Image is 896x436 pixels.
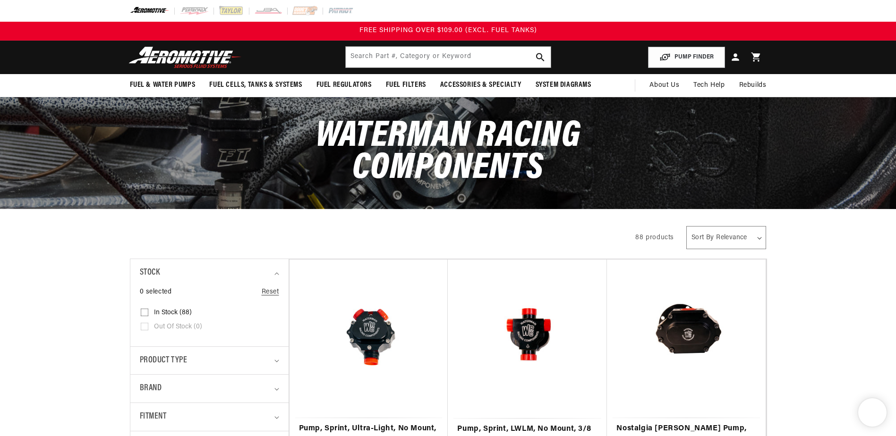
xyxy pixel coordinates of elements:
[262,287,279,297] a: Reset
[316,80,372,90] span: Fuel Regulators
[536,80,591,90] span: System Diagrams
[379,74,433,96] summary: Fuel Filters
[346,47,551,67] input: Search by Part Number, Category or Keyword
[686,74,732,97] summary: Tech Help
[140,403,279,431] summary: Fitment (0 selected)
[530,47,551,67] button: search button
[433,74,529,96] summary: Accessories & Specialty
[732,74,774,97] summary: Rebuilds
[359,27,537,34] span: FREE SHIPPING OVER $109.00 (EXCL. FUEL TANKS)
[140,347,279,375] summary: Product type (0 selected)
[529,74,598,96] summary: System Diagrams
[739,80,767,91] span: Rebuilds
[140,259,279,287] summary: Stock (0 selected)
[140,266,160,280] span: Stock
[635,234,674,241] span: 88 products
[130,80,196,90] span: Fuel & Water Pumps
[209,80,302,90] span: Fuel Cells, Tanks & Systems
[140,287,172,297] span: 0 selected
[386,80,426,90] span: Fuel Filters
[154,323,202,331] span: Out of stock (0)
[693,80,725,91] span: Tech Help
[316,118,581,187] span: Waterman Racing Components
[123,74,203,96] summary: Fuel & Water Pumps
[648,47,725,68] button: PUMP FINDER
[140,375,279,402] summary: Brand (0 selected)
[140,354,188,368] span: Product type
[202,74,309,96] summary: Fuel Cells, Tanks & Systems
[154,309,192,317] span: In stock (88)
[649,82,679,89] span: About Us
[140,382,162,395] span: Brand
[309,74,379,96] summary: Fuel Regulators
[642,74,686,97] a: About Us
[140,410,167,424] span: Fitment
[440,80,521,90] span: Accessories & Specialty
[126,46,244,68] img: Aeromotive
